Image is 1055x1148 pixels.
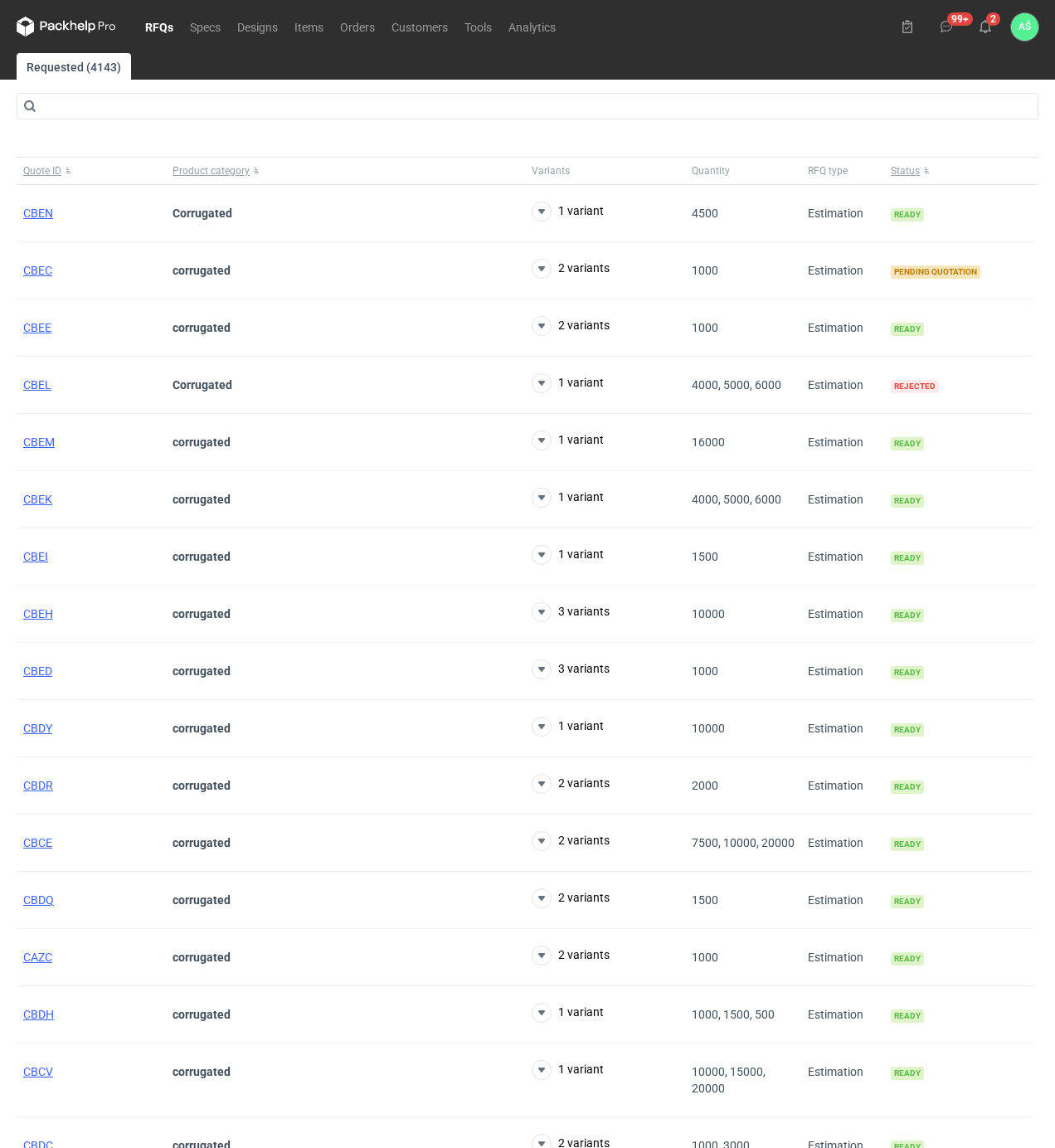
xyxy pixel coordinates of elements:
button: Quote ID [17,158,166,184]
span: Ready [891,838,924,851]
button: 1 variant [532,1003,604,1023]
button: 1 variant [532,1060,604,1080]
span: 10000, 15000, 20000 [692,1065,766,1095]
div: Estimation [801,357,884,414]
svg: Packhelp Pro [17,17,116,36]
a: CBCE [23,836,52,849]
a: CBEE [23,321,51,334]
span: 1000 [692,321,718,334]
button: 1 variant [532,545,604,565]
a: Analytics [500,17,564,36]
span: Ready [891,1067,924,1080]
span: CBEM [23,435,55,449]
div: Adrian Świerżewski [1011,13,1038,41]
button: 1 variant [532,717,604,737]
strong: Corrugated [173,207,232,220]
button: 2 variants [532,888,610,908]
button: 1 variant [532,202,604,221]
span: Ready [891,437,924,450]
div: Estimation [801,1043,884,1117]
span: Ready [891,552,924,565]
span: 1500 [692,893,718,907]
a: CBEI [23,550,48,563]
a: CBDH [23,1008,54,1021]
button: 3 variants [532,659,610,679]
a: CBEL [23,378,51,392]
span: Rejected [891,380,939,393]
button: 1 variant [532,488,604,508]
button: AŚ [1011,13,1038,41]
a: Specs [182,17,229,36]
a: CBEK [23,493,52,506]
strong: corrugated [173,779,231,792]
div: Estimation [801,929,884,986]
span: Ready [891,1009,924,1023]
span: 10000 [692,722,725,735]
span: Quote ID [23,164,61,178]
button: 2 [972,13,999,40]
a: Items [286,17,332,36]
a: CBDQ [23,893,54,907]
span: Product category [173,164,250,178]
span: Pending quotation [891,265,980,279]
span: Status [891,164,920,178]
strong: corrugated [173,1065,231,1078]
strong: corrugated [173,550,231,563]
strong: corrugated [173,951,231,964]
span: Ready [891,895,924,908]
a: CAZC [23,951,52,964]
div: Estimation [801,299,884,357]
span: 1000, 1500, 500 [692,1008,775,1021]
a: Orders [332,17,383,36]
a: CBCV [23,1065,53,1078]
span: Ready [891,952,924,966]
a: CBEN [23,207,53,220]
a: Customers [383,17,456,36]
div: Estimation [801,528,884,586]
div: Estimation [801,700,884,757]
span: CBED [23,664,52,678]
span: 16000 [692,435,725,449]
a: Tools [456,17,500,36]
div: Estimation [801,872,884,929]
span: 1500 [692,550,718,563]
strong: corrugated [173,435,231,449]
div: Estimation [801,815,884,872]
button: 99+ [933,13,960,40]
a: RFQs [137,17,182,36]
strong: Corrugated [173,378,232,392]
a: CBEH [23,607,53,620]
span: Ready [891,208,924,221]
button: 3 variants [532,602,610,622]
span: 10000 [692,607,725,620]
span: Ready [891,723,924,737]
span: Quantity [692,164,730,178]
span: 1000 [692,664,718,678]
a: CBDY [23,722,52,735]
span: CBDR [23,779,53,792]
div: Estimation [801,414,884,471]
span: RFQ type [808,164,848,178]
strong: corrugated [173,1008,231,1021]
span: 4000, 5000, 6000 [692,378,781,392]
a: Designs [229,17,286,36]
strong: corrugated [173,321,231,334]
button: 2 variants [532,316,610,336]
div: Estimation [801,471,884,528]
span: 7500, 10000, 20000 [692,836,795,849]
a: CBEC [23,264,52,277]
span: Ready [891,781,924,794]
strong: corrugated [173,722,231,735]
